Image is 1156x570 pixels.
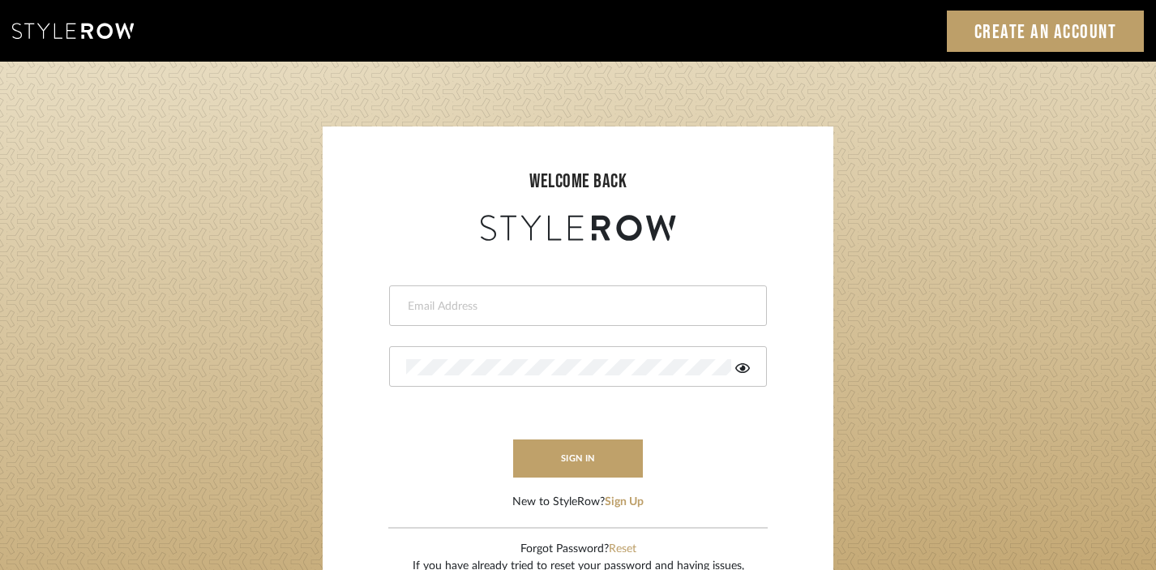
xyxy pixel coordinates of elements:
[609,541,636,558] button: Reset
[339,167,817,196] div: welcome back
[947,11,1145,52] a: Create an Account
[513,439,643,478] button: sign in
[406,298,746,315] input: Email Address
[413,541,744,558] div: Forgot Password?
[512,494,644,511] div: New to StyleRow?
[605,494,644,511] button: Sign Up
